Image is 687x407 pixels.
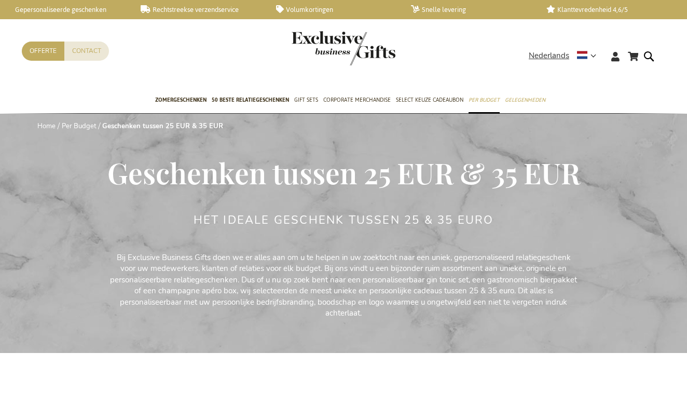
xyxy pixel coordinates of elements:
span: Select Keuze Cadeaubon [396,94,463,105]
span: Gift Sets [294,94,318,105]
a: Rechtstreekse verzendservice [141,5,259,14]
span: 50 beste relatiegeschenken [212,94,289,105]
a: Contact [64,42,109,61]
span: Per Budget [469,94,500,105]
a: Volumkortingen [276,5,395,14]
span: Corporate Merchandise [323,94,391,105]
a: Snelle levering [411,5,530,14]
span: Zomergeschenken [155,94,207,105]
h2: Het ideale geschenk tussen 25 & 35 euro [194,214,494,226]
a: Per Budget [62,121,97,131]
strong: Geschenken tussen 25 EUR & 35 EUR [102,121,223,131]
a: Klanttevredenheid 4,6/5 [546,5,665,14]
a: Home [37,121,56,131]
a: store logo [292,31,343,65]
p: Bij Exclusive Business Gifts doen we er alles aan om u te helpen in uw zoektocht naar een uniek, ... [110,252,577,319]
span: Nederlands [529,50,569,62]
span: Gelegenheden [505,94,545,105]
img: Exclusive Business gifts logo [292,31,395,65]
a: Gepersonaliseerde geschenken [5,5,124,14]
a: Offerte [22,42,64,61]
div: Nederlands [529,50,603,62]
span: Geschenken tussen 25 EUR & 35 EUR [107,153,580,192]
